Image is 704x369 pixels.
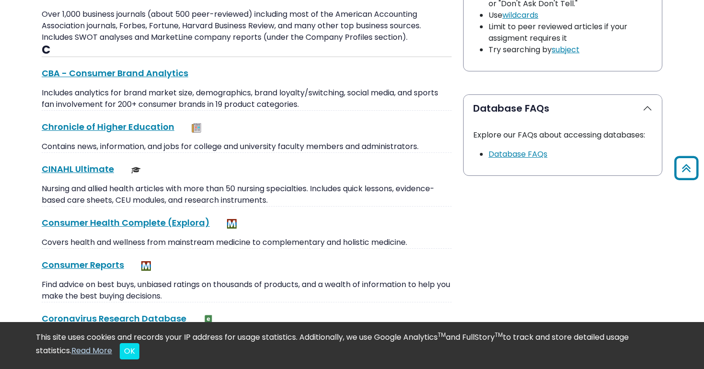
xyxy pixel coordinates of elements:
a: wildcards [502,10,538,21]
p: Covers health and wellness from mainstream medicine to complementary and holistic medicine. [42,237,452,248]
a: Coronavirus Research Database [42,312,186,324]
li: Limit to peer reviewed articles if your assigment requires it [488,21,652,44]
p: Includes analytics for brand market size, demographics, brand loyalty/switching, social media, an... [42,87,452,110]
img: MeL (Michigan electronic Library) [227,219,237,229]
li: Try searching by [488,44,652,56]
a: Back to Top [671,161,702,176]
sup: TM [495,331,503,339]
a: Consumer Reports [42,259,124,271]
a: subject [552,44,579,55]
img: Newspapers [192,123,201,133]
sup: TM [438,331,446,339]
button: Close [120,343,139,359]
a: Consumer Health Complete (Explora) [42,217,210,229]
a: Chronicle of Higher Education [42,121,174,133]
img: MeL (Michigan electronic Library) [141,261,151,271]
img: Scholarly or Peer Reviewed [131,165,141,175]
h3: C [42,43,452,58]
a: CINAHL Ultimate [42,163,114,175]
a: Link opens in new window [488,149,547,160]
li: Use [488,10,652,21]
p: Contains news, information, and jobs for college and university faculty members and administrators. [42,141,452,152]
button: Database FAQs [464,95,662,122]
a: Read More [71,345,112,356]
p: Explore our FAQs about accessing databases: [473,129,652,141]
p: Over 1,000 business journals (about 500 peer-reviewed) including most of the American Accounting ... [42,9,452,43]
p: Find advice on best buys, unbiased ratings on thousands of products, and a wealth of information ... [42,279,452,302]
a: CBA - Consumer Brand Analytics [42,67,188,79]
img: e-Book [204,315,213,324]
p: Nursing and allied health articles with more than 50 nursing specialties. Includes quick lessons,... [42,183,452,206]
div: This site uses cookies and records your IP address for usage statistics. Additionally, we use Goo... [36,332,668,359]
